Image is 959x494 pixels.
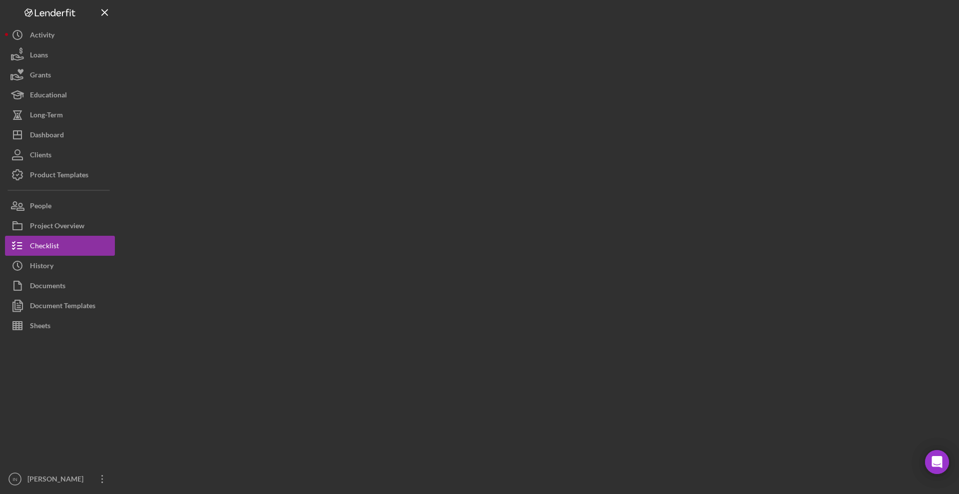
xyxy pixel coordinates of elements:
[5,25,115,45] button: Activity
[30,85,67,107] div: Educational
[30,25,54,47] div: Activity
[30,316,50,338] div: Sheets
[30,296,95,318] div: Document Templates
[925,450,949,474] div: Open Intercom Messenger
[12,477,17,482] text: IN
[5,45,115,65] button: Loans
[30,165,88,187] div: Product Templates
[30,45,48,67] div: Loans
[5,145,115,165] button: Clients
[5,216,115,236] button: Project Overview
[30,276,65,298] div: Documents
[30,145,51,167] div: Clients
[5,125,115,145] button: Dashboard
[30,216,84,238] div: Project Overview
[30,65,51,87] div: Grants
[5,196,115,216] button: People
[5,85,115,105] button: Educational
[5,165,115,185] button: Product Templates
[25,469,90,492] div: [PERSON_NAME]
[5,65,115,85] button: Grants
[30,196,51,218] div: People
[5,469,115,489] button: IN[PERSON_NAME]
[5,316,115,336] button: Sheets
[30,236,59,258] div: Checklist
[5,296,115,316] button: Document Templates
[5,236,115,256] button: Checklist
[30,125,64,147] div: Dashboard
[5,276,115,296] button: Documents
[30,256,53,278] div: History
[5,105,115,125] button: Long-Term
[5,256,115,276] button: History
[30,105,63,127] div: Long-Term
